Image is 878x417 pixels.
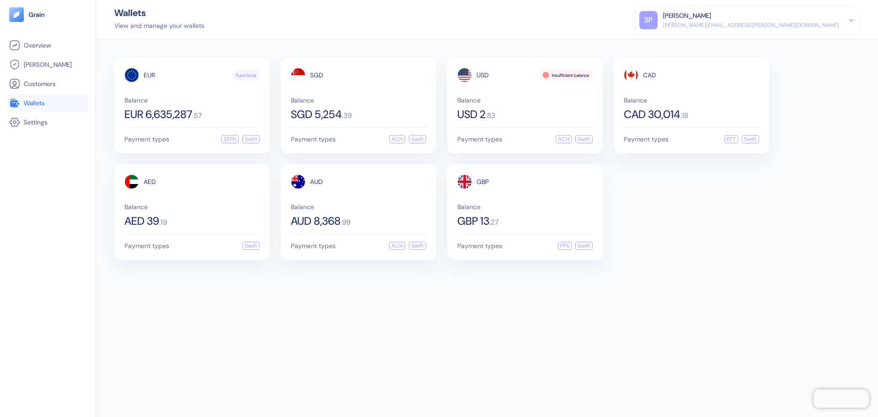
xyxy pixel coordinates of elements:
[28,11,45,18] img: logo
[291,97,426,103] span: Balance
[489,219,498,226] span: . 27
[159,219,167,226] span: . 19
[457,109,486,120] span: USD 2
[409,242,426,250] div: Swift
[236,72,256,79] span: Functional
[114,8,204,17] div: Wallets
[680,112,688,119] span: . 18
[24,79,56,88] span: Customers
[624,109,680,120] span: CAD 30,014
[144,179,156,185] span: AED
[24,60,72,69] span: [PERSON_NAME]
[389,242,405,250] div: ACH
[124,136,169,142] span: Payment types
[124,204,260,210] span: Balance
[409,135,426,143] div: Swift
[457,243,502,249] span: Payment types
[291,136,336,142] span: Payment types
[457,136,502,142] span: Payment types
[291,243,336,249] span: Payment types
[575,135,593,143] div: Swift
[389,135,405,143] div: ACH
[9,40,86,51] a: Overview
[457,216,489,227] span: GBP 13
[540,70,593,81] div: Insufficient balance
[242,242,260,250] div: Swift
[124,216,159,227] span: AED 39
[643,72,656,78] span: CAD
[310,72,323,78] span: SGD
[9,78,86,89] a: Customers
[9,7,24,22] img: logo-tablet-V2.svg
[242,135,260,143] div: Swift
[457,97,593,103] span: Balance
[291,216,341,227] span: AUD 8,368
[457,204,593,210] span: Balance
[342,112,352,119] span: . 39
[476,72,489,78] span: USD
[24,41,51,50] span: Overview
[291,204,426,210] span: Balance
[558,242,572,250] div: FPS
[476,179,489,185] span: GBP
[124,109,193,120] span: EUR 6,635,287
[575,242,593,250] div: Swift
[341,219,350,226] span: . 99
[724,135,738,143] div: EFT
[124,97,260,103] span: Balance
[663,21,839,29] div: [PERSON_NAME][EMAIL_ADDRESS][PERSON_NAME][DOMAIN_NAME]
[193,112,202,119] span: . 57
[114,21,204,31] div: View and manage your wallets
[310,179,323,185] span: AUD
[144,72,155,78] span: EUR
[486,112,495,119] span: . 83
[742,135,759,143] div: Swift
[124,243,169,249] span: Payment types
[814,390,869,408] iframe: Chatra live chat
[9,59,86,70] a: [PERSON_NAME]
[556,135,572,143] div: ACH
[9,117,86,128] a: Settings
[9,97,86,108] a: Wallets
[663,11,711,21] div: [PERSON_NAME]
[624,97,759,103] span: Balance
[24,118,48,127] span: Settings
[291,109,342,120] span: SGD 5,254
[639,11,658,29] div: SP
[624,136,669,142] span: Payment types
[221,135,239,143] div: SEPA
[24,98,45,108] span: Wallets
